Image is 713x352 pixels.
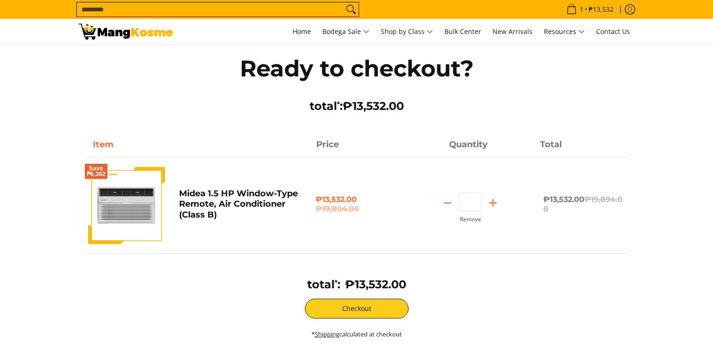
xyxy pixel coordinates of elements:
[293,27,311,36] span: Home
[564,4,616,15] span: •
[344,2,359,17] button: Search
[79,24,173,40] img: Your Shopping Cart | Mang Kosme
[315,330,339,338] a: Shipping
[305,299,409,318] button: Checkout
[381,26,433,38] span: Shop by Class
[316,204,397,214] del: ₱19,894.00
[322,26,369,38] span: Bodega Sale
[591,19,635,44] a: Contact Us
[345,277,406,291] span: ₱13,532.00
[482,195,504,210] button: Add
[318,19,374,44] a: Bodega Sale
[440,19,486,44] a: Bulk Center
[460,216,481,223] button: Remove
[88,167,165,244] img: Default Title Midea 1.5 HP Window-Type Remote, Air Conditioner (Class B)
[488,19,537,44] a: New Arrivals
[220,99,493,113] h3: total :
[543,195,623,213] del: ₱19,894.00
[436,195,459,210] button: Subtract
[444,27,481,36] span: Bulk Center
[343,99,404,113] span: ₱13,532.00
[543,195,623,213] span: ₱13,532.00
[220,54,493,83] h1: Ready to checkout?
[288,19,316,44] a: Home
[492,27,533,36] span: New Arrivals
[316,195,397,214] span: ₱13,532.00
[596,27,630,36] span: Contact Us
[87,166,106,177] span: Save ₱6,362
[307,277,340,292] h3: total :
[578,6,585,13] span: 1
[539,19,590,44] a: Resources
[182,19,635,44] nav: Main Menu
[376,19,438,44] a: Shop by Class
[311,330,402,338] small: * calculated at checkout
[587,6,615,13] span: ₱13,532
[544,26,585,38] span: Resources
[179,188,298,220] a: Midea 1.5 HP Window-Type Remote, Air Conditioner (Class B)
